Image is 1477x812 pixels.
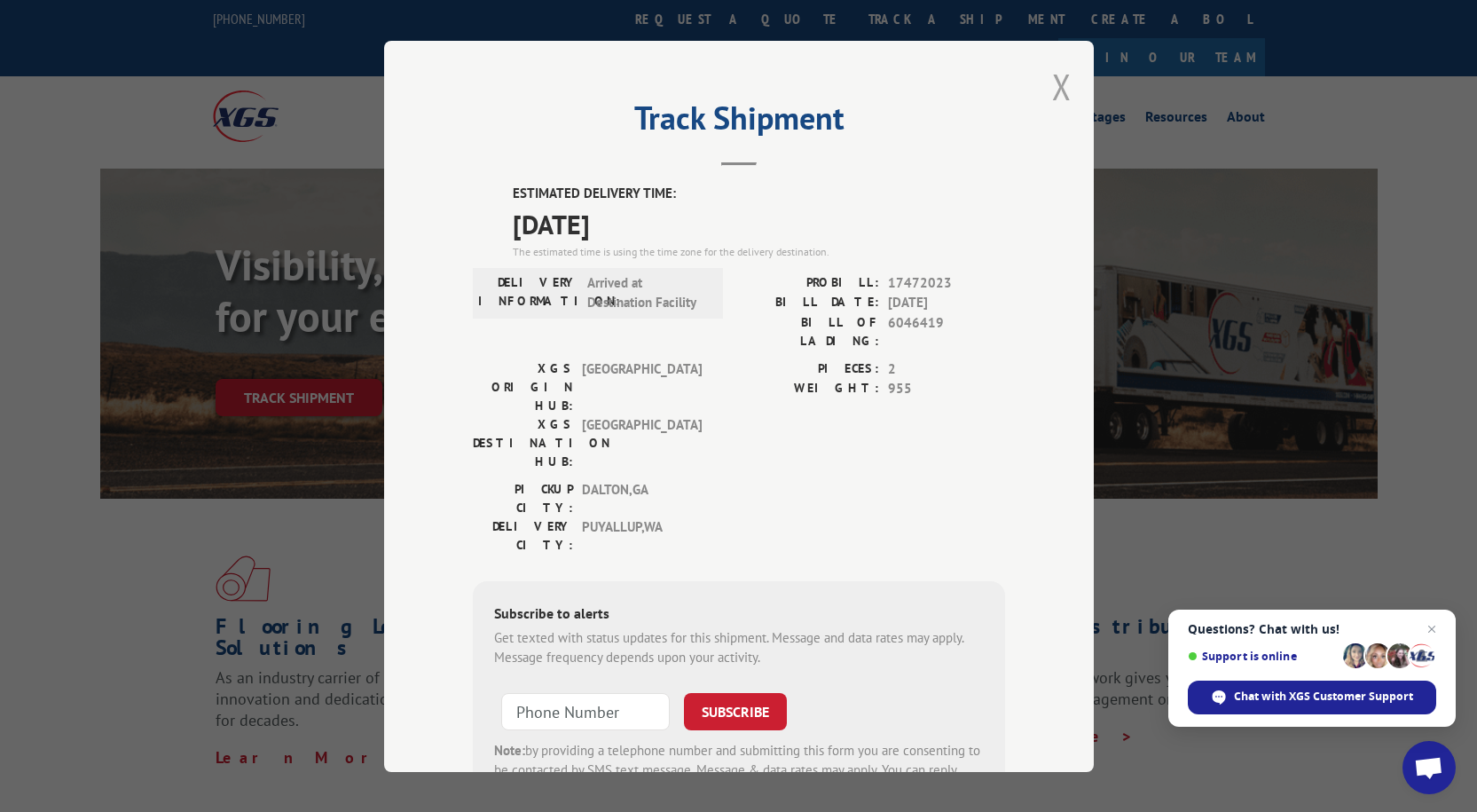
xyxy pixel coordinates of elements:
[582,479,702,516] span: DALTON , GA
[494,602,984,627] div: Subscribe to alerts
[473,359,573,414] label: XGS ORIGIN HUB:
[473,516,573,554] label: DELIVERY CITY:
[582,516,702,554] span: PUYALLUP , WA
[684,692,787,729] button: SUBSCRIBE
[494,741,525,758] strong: Note:
[473,106,1005,139] h2: Track Shipment
[1188,622,1436,636] span: Questions? Chat with us!
[582,359,702,414] span: [GEOGRAPHIC_DATA]
[473,479,573,516] label: PICKUP CITY:
[1234,689,1413,705] span: Chat with XGS Customer Support
[1052,63,1072,110] button: Close modal
[888,379,1005,399] span: 955
[494,627,984,667] div: Get texted with status updates for this shipment. Message and data rates may apply. Message frequ...
[1402,741,1456,794] div: Open chat
[739,312,879,350] label: BILL OF LADING:
[739,379,879,399] label: WEIGHT:
[739,272,879,293] label: PROBILL:
[513,203,1005,243] span: [DATE]
[478,272,578,312] label: DELIVERY INFORMATION:
[513,184,1005,204] label: ESTIMATED DELIVERY TIME:
[494,740,984,800] div: by providing a telephone number and submitting this form you are consenting to be contacted by SM...
[888,312,1005,350] span: 6046419
[582,414,702,470] span: [GEOGRAPHIC_DATA]
[739,293,879,313] label: BILL DATE:
[473,414,573,470] label: XGS DESTINATION HUB:
[1188,681,1436,714] div: Chat with XGS Customer Support
[513,243,1005,259] div: The estimated time is using the time zone for the delivery destination.
[739,359,879,379] label: PIECES:
[888,359,1005,379] span: 2
[501,692,670,729] input: Phone Number
[1188,650,1337,663] span: Support is online
[1421,619,1442,640] span: Close chat
[888,293,1005,313] span: [DATE]
[587,272,707,312] span: Arrived at Destination Facility
[888,272,1005,293] span: 17472023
